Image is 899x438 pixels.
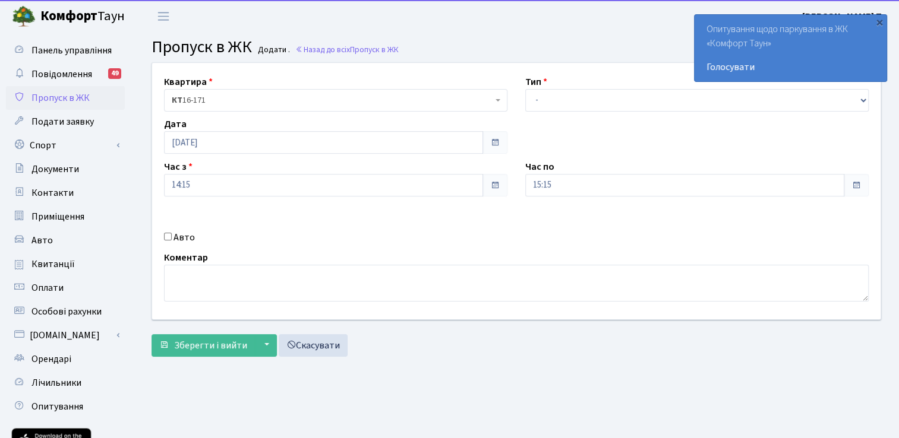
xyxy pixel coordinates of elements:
label: Тип [525,75,547,89]
label: Авто [174,230,195,245]
span: Оплати [31,281,64,294]
div: Опитування щодо паркування в ЖК «Комфорт Таун» [695,15,887,81]
label: Дата [164,117,187,131]
label: Час по [525,160,554,174]
a: Голосувати [706,60,875,74]
img: logo.png [12,5,36,28]
span: Контакти [31,186,74,199]
span: Подати заявку [31,115,94,128]
a: Опитування [6,395,125,418]
a: Скасувати [279,334,348,357]
a: Контакти [6,181,125,205]
a: Документи [6,157,125,181]
span: Пропуск в ЖК [350,44,399,55]
b: Комфорт [40,7,97,26]
span: Орендарі [31,353,71,366]
button: Переключити навігацію [149,7,178,26]
label: Час з [164,160,193,174]
label: Коментар [164,250,208,265]
span: Квитанції [31,258,75,271]
a: Приміщення [6,205,125,228]
a: Авто [6,228,125,252]
a: [DOMAIN_NAME] [6,323,125,347]
span: Авто [31,234,53,247]
span: Зберегти і вийти [174,339,247,352]
a: Оплати [6,276,125,300]
a: Подати заявку [6,110,125,134]
label: Квартира [164,75,213,89]
div: × [873,16,885,28]
a: [PERSON_NAME] П. [802,9,885,24]
a: Пропуск в ЖК [6,86,125,110]
span: <b>КТ</b>&nbsp;&nbsp;&nbsp;&nbsp;16-171 [164,89,507,112]
span: Таун [40,7,125,27]
div: 49 [108,68,121,79]
a: Особові рахунки [6,300,125,323]
span: Лічильники [31,376,81,389]
span: Особові рахунки [31,305,102,318]
span: Приміщення [31,210,84,223]
span: <b>КТ</b>&nbsp;&nbsp;&nbsp;&nbsp;16-171 [172,94,493,106]
a: Повідомлення49 [6,62,125,86]
button: Зберегти і вийти [152,334,255,357]
span: Повідомлення [31,68,92,81]
span: Опитування [31,400,83,413]
span: Панель управління [31,44,112,57]
a: Орендарі [6,347,125,371]
a: Спорт [6,134,125,157]
span: Пропуск в ЖК [31,91,90,104]
b: КТ [172,94,182,106]
a: Лічильники [6,371,125,395]
span: Пропуск в ЖК [152,35,252,59]
a: Квитанції [6,252,125,276]
small: Додати . [255,45,290,55]
a: Панель управління [6,39,125,62]
b: [PERSON_NAME] П. [802,10,885,23]
a: Назад до всіхПропуск в ЖК [295,44,399,55]
span: Документи [31,163,79,176]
